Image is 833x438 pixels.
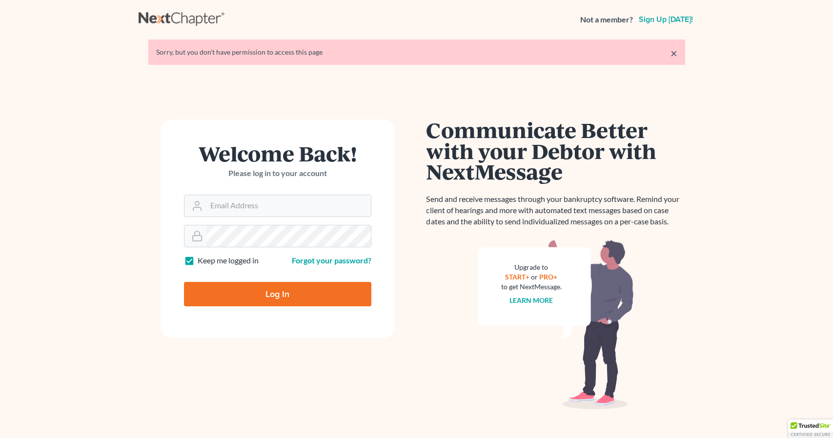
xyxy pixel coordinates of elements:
p: Send and receive messages through your bankruptcy software. Remind your client of hearings and mo... [427,194,685,227]
strong: Not a member? [580,14,633,25]
div: TrustedSite Certified [788,419,833,438]
a: Learn more [509,296,553,304]
h1: Communicate Better with your Debtor with NextMessage [427,119,685,182]
a: START+ [505,273,529,281]
p: Please log in to your account [184,168,371,179]
div: Sorry, but you don't have permission to access this page [156,47,677,57]
a: × [670,47,677,59]
div: Upgrade to [501,262,562,272]
div: to get NextMessage. [501,282,562,292]
span: or [531,273,538,281]
input: Email Address [206,195,371,217]
a: Sign up [DATE]! [637,16,695,23]
input: Log In [184,282,371,306]
h1: Welcome Back! [184,143,371,164]
label: Keep me logged in [198,255,259,266]
a: PRO+ [539,273,557,281]
img: nextmessage_bg-59042aed3d76b12b5cd301f8e5b87938c9018125f34e5fa2b7a6b67550977c72.svg [478,239,634,410]
a: Forgot your password? [292,256,371,265]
